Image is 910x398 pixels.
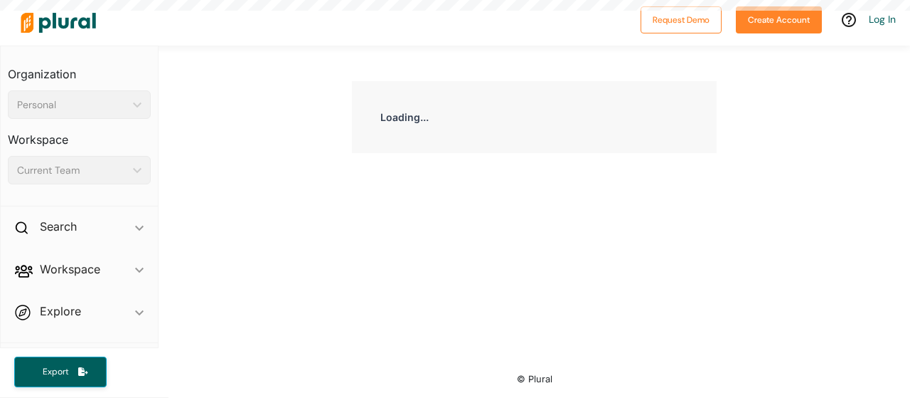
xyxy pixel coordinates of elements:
[40,219,77,234] h2: Search
[869,13,896,26] a: Log In
[14,357,107,387] button: Export
[641,6,722,33] button: Request Demo
[736,11,822,26] a: Create Account
[352,81,717,153] div: Loading...
[736,6,822,33] button: Create Account
[17,163,127,178] div: Current Team
[517,374,552,384] small: © Plural
[17,98,127,112] div: Personal
[33,366,78,378] span: Export
[641,11,722,26] a: Request Demo
[8,53,151,85] h3: Organization
[8,119,151,150] h3: Workspace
